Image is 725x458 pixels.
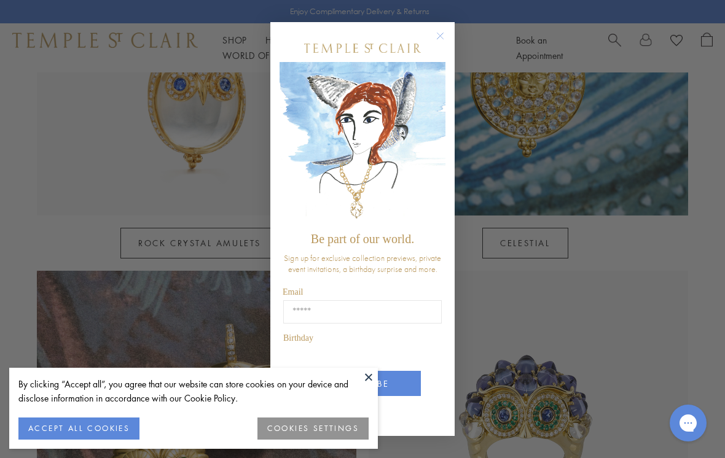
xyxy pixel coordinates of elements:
span: Sign up for exclusive collection previews, private event invitations, a birthday surprise and more. [284,252,441,274]
span: Email [283,287,303,297]
img: c4a9eb12-d91a-4d4a-8ee0-386386f4f338.jpeg [280,62,445,226]
iframe: Gorgias live chat messenger [664,400,713,446]
span: Be part of our world. [311,232,414,246]
img: Temple St. Clair [304,44,421,53]
input: Email [283,300,442,324]
button: Close dialog [439,34,454,50]
span: Birthday [283,333,313,343]
button: ACCEPT ALL COOKIES [18,417,139,440]
div: By clicking “Accept all”, you agree that our website can store cookies on your device and disclos... [18,377,369,405]
button: COOKIES SETTINGS [257,417,369,440]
